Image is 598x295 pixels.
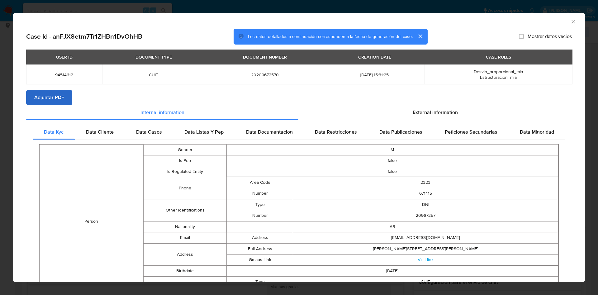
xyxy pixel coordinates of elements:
td: 2323 [293,177,558,188]
div: DOCUMENT TYPE [132,52,176,62]
td: Nationality [144,221,226,232]
span: Data Documentacion [246,128,293,136]
td: [EMAIL_ADDRESS][DOMAIN_NAME] [293,232,558,243]
span: Data Restricciones [315,128,357,136]
td: Address [144,243,226,265]
div: DOCUMENT NUMBER [239,52,291,62]
input: Mostrar datos vacíos [519,34,524,39]
td: 671415 [293,188,558,199]
td: Address [227,232,293,243]
div: closure-recommendation-modal [13,13,585,282]
td: Email [144,232,226,243]
span: [DATE] 15:31:25 [332,72,417,78]
td: false [226,166,558,177]
td: Number [227,188,293,199]
button: Cerrar ventana [570,19,576,24]
span: Los datos detallados a continuación corresponden a la fecha de generación del caso. [248,33,413,40]
span: Internal information [140,109,184,116]
a: Visit link [418,256,434,263]
div: CREATION DATE [354,52,395,62]
td: CUIT [293,276,558,287]
span: Data Publicaciones [379,128,422,136]
span: Data Kyc [44,128,64,136]
span: Estructuracion_mla [480,74,517,80]
td: Area Code [227,177,293,188]
td: Type [227,276,293,287]
td: Phone [144,177,226,199]
span: Data Minoridad [520,128,554,136]
div: CASE RULES [482,52,515,62]
div: Detailed info [26,105,572,120]
span: Desvio_proporcional_mla [474,69,523,75]
td: false [226,155,558,166]
td: Other Identifications [144,199,226,221]
button: cerrar [413,29,428,44]
td: 20967257 [293,210,558,221]
td: Type [227,199,293,210]
td: Gmaps Link [227,254,293,265]
td: Is Regulated Entity [144,166,226,177]
div: Detailed internal info [33,125,565,140]
td: Gender [144,144,226,155]
td: Birthdate [144,265,226,276]
button: Adjuntar PDF [26,90,72,105]
td: DNI [293,199,558,210]
span: CUIT [110,72,197,78]
span: Adjuntar PDF [34,91,64,104]
td: Number [227,210,293,221]
td: Is Pep [144,155,226,166]
div: USER ID [52,52,76,62]
span: Data Listas Y Pep [184,128,224,136]
span: Data Cliente [86,128,114,136]
span: Peticiones Secundarias [445,128,497,136]
td: Full Address [227,243,293,254]
td: [PERSON_NAME][STREET_ADDRESS][PERSON_NAME] [293,243,558,254]
span: Data Casos [136,128,162,136]
span: External information [413,109,458,116]
span: Mostrar datos vacíos [528,33,572,40]
span: 94514612 [34,72,95,78]
h2: Case Id - anFJX8etm7Tr1ZHBn1DvOhHB [26,32,142,40]
td: AR [226,221,558,232]
td: M [226,144,558,155]
span: 20209672570 [212,72,317,78]
td: [DATE] [226,265,558,276]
